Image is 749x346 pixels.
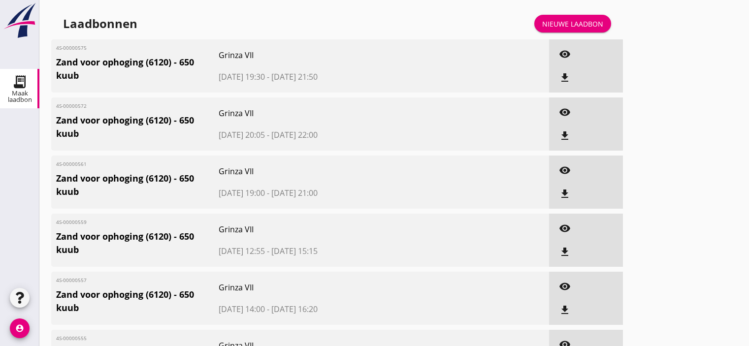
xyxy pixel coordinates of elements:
[559,188,571,200] i: file_download
[56,102,91,110] span: 4S-00000572
[56,172,219,198] span: Zand voor ophoging (6120) - 650 kuub
[56,219,91,226] span: 4S-00000559
[559,304,571,316] i: file_download
[542,19,603,29] div: Nieuwe laadbon
[219,49,422,61] span: Grinza VII
[56,114,219,140] span: Zand voor ophoging (6120) - 650 kuub
[559,281,571,292] i: visibility
[219,107,422,119] span: Grinza VII
[219,303,422,315] span: [DATE] 14:00 - [DATE] 16:20
[63,16,137,31] div: Laadbonnen
[56,277,91,284] span: 4S-00000557
[559,48,571,60] i: visibility
[559,164,571,176] i: visibility
[56,288,219,315] span: Zand voor ophoging (6120) - 650 kuub
[559,246,571,258] i: file_download
[219,165,422,177] span: Grinza VII
[219,245,422,257] span: [DATE] 12:55 - [DATE] 15:15
[56,56,219,82] span: Zand voor ophoging (6120) - 650 kuub
[534,15,611,32] a: Nieuwe laadbon
[559,222,571,234] i: visibility
[10,318,30,338] i: account_circle
[219,187,422,199] span: [DATE] 19:00 - [DATE] 21:00
[56,335,91,342] span: 4S-00000555
[559,130,571,142] i: file_download
[219,71,422,83] span: [DATE] 19:30 - [DATE] 21:50
[56,160,91,168] span: 4S-00000561
[559,106,571,118] i: visibility
[219,282,422,293] span: Grinza VII
[559,72,571,84] i: file_download
[219,223,422,235] span: Grinza VII
[219,129,422,141] span: [DATE] 20:05 - [DATE] 22:00
[56,230,219,256] span: Zand voor ophoging (6120) - 650 kuub
[56,44,91,52] span: 4S-00000575
[2,2,37,39] img: logo-small.a267ee39.svg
